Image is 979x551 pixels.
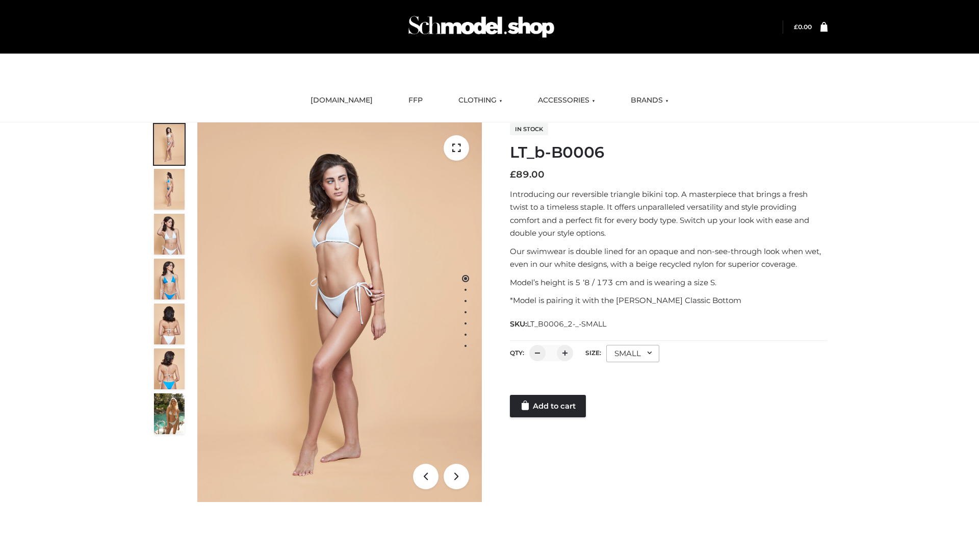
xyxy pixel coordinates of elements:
[527,319,606,329] span: LT_B0006_2-_-SMALL
[794,23,812,31] a: £0.00
[530,89,603,112] a: ACCESSORIES
[154,259,185,299] img: ArielClassicBikiniTop_CloudNine_AzureSky_OW114ECO_4-scaled.jpg
[405,7,558,47] img: Schmodel Admin 964
[510,188,828,240] p: Introducing our reversible triangle bikini top. A masterpiece that brings a fresh twist to a time...
[154,393,185,434] img: Arieltop_CloudNine_AzureSky2.jpg
[510,143,828,162] h1: LT_b-B0006
[510,349,524,357] label: QTY:
[154,124,185,165] img: ArielClassicBikiniTop_CloudNine_AzureSky_OW114ECO_1-scaled.jpg
[451,89,510,112] a: CLOTHING
[623,89,676,112] a: BRANDS
[510,294,828,307] p: *Model is pairing it with the [PERSON_NAME] Classic Bottom
[510,276,828,289] p: Model’s height is 5 ‘8 / 173 cm and is wearing a size S.
[197,122,482,502] img: ArielClassicBikiniTop_CloudNine_AzureSky_OW114ECO_1
[606,345,659,362] div: SMALL
[154,304,185,344] img: ArielClassicBikiniTop_CloudNine_AzureSky_OW114ECO_7-scaled.jpg
[510,395,586,417] a: Add to cart
[154,169,185,210] img: ArielClassicBikiniTop_CloudNine_AzureSky_OW114ECO_2-scaled.jpg
[794,23,798,31] span: £
[585,349,601,357] label: Size:
[154,348,185,389] img: ArielClassicBikiniTop_CloudNine_AzureSky_OW114ECO_8-scaled.jpg
[401,89,430,112] a: FFP
[510,245,828,271] p: Our swimwear is double lined for an opaque and non-see-through look when wet, even in our white d...
[510,169,516,180] span: £
[154,214,185,255] img: ArielClassicBikiniTop_CloudNine_AzureSky_OW114ECO_3-scaled.jpg
[303,89,380,112] a: [DOMAIN_NAME]
[510,169,545,180] bdi: 89.00
[510,318,607,330] span: SKU:
[510,123,548,135] span: In stock
[794,23,812,31] bdi: 0.00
